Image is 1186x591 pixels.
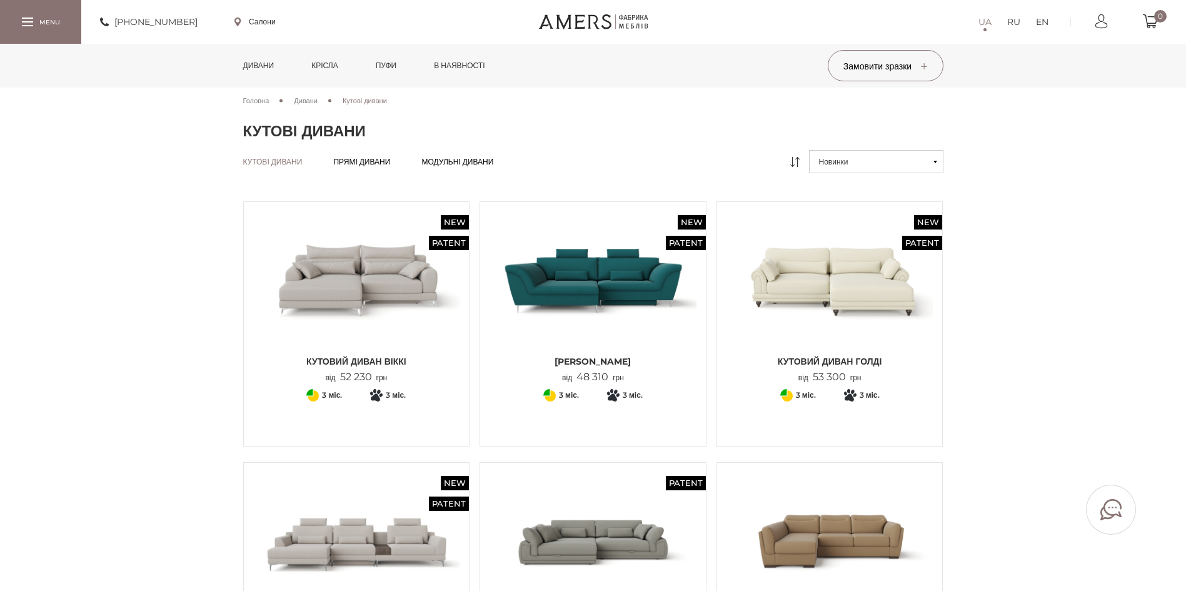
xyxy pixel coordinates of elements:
[490,355,696,368] span: [PERSON_NAME]
[386,388,406,403] span: 3 міс.
[562,371,624,383] p: від грн
[253,211,460,383] a: New Patent Кутовий диван ВІККІ Кутовий диван ВІККІ Кутовий диван ВІККІ від52 230грн
[429,497,469,511] span: Patent
[322,388,342,403] span: 3 міс.
[425,44,494,88] a: в наявності
[302,44,347,88] a: Крісла
[559,388,579,403] span: 3 міс.
[429,236,469,250] span: Patent
[294,96,318,105] span: Дивани
[678,215,706,230] span: New
[828,50,943,81] button: Замовити зразки
[809,150,943,173] button: Новинки
[666,476,706,490] span: Patent
[325,371,387,383] p: від грн
[1036,14,1048,29] a: EN
[234,16,276,28] a: Салони
[843,61,927,72] span: Замовити зразки
[572,371,613,383] span: 48 310
[336,371,376,383] span: 52 230
[1154,10,1167,23] span: 0
[100,14,198,29] a: [PHONE_NUMBER]
[490,211,696,383] a: New Patent Кутовий Диван Грейсі Кутовий Диван Грейсі [PERSON_NAME] від48 310грн
[796,388,816,403] span: 3 міс.
[253,355,460,368] span: Кутовий диван ВІККІ
[243,96,269,105] span: Головна
[726,355,933,368] span: Кутовий диван ГОЛДІ
[666,236,706,250] span: Patent
[366,44,406,88] a: Пуфи
[978,14,992,29] a: UA
[1007,14,1020,29] a: RU
[243,122,943,141] h1: Кутові дивани
[441,476,469,490] span: New
[234,44,284,88] a: Дивани
[902,236,942,250] span: Patent
[294,95,318,106] a: Дивани
[860,388,880,403] span: 3 міс.
[914,215,942,230] span: New
[333,157,390,167] a: Прямі дивани
[726,211,933,383] a: New Patent Кутовий диван ГОЛДІ Кутовий диван ГОЛДІ Кутовий диван ГОЛДІ від53 300грн
[808,371,850,383] span: 53 300
[421,157,493,167] a: Модульні дивани
[441,215,469,230] span: New
[243,95,269,106] a: Головна
[623,388,643,403] span: 3 міс.
[798,371,862,383] p: від грн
